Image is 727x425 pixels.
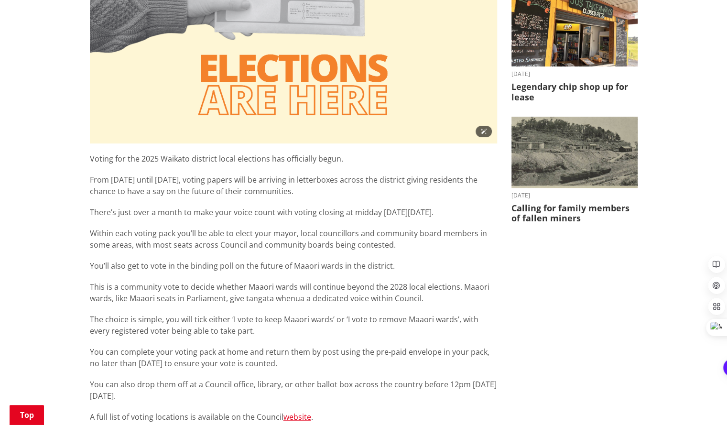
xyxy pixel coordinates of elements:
[90,207,497,218] p: There’s just over a month to make your voice count with voting closing at midday [DATE][DATE].
[511,193,638,198] time: [DATE]
[90,411,497,423] p: A full list of voting locations is available on the Council .
[90,153,497,164] p: Voting for the 2025 Waikato district local elections has officially begun.
[511,117,638,224] a: A black-and-white historic photograph shows a hillside with trees, small buildings, and cylindric...
[90,314,497,337] p: The choice is simple, you will tick either ‘I vote to keep Maaori wards’ or ‘I vote to remove Maa...
[90,379,497,402] p: You can also drop them off at a Council office, library, or other ballot box across the country b...
[283,412,311,422] a: website
[90,174,497,197] p: From [DATE] until [DATE], voting papers will be arriving in letterboxes across the district givin...
[90,346,497,369] p: You can complete your voting pack at home and return them by post using the pre-paid envelope in ...
[511,117,638,188] img: Glen Afton Mine 1939
[511,82,638,102] h3: Legendary chip shop up for lease
[90,281,497,304] p: This is a community vote to decide whether Maaori wards will continue beyond the 2028 local elect...
[90,228,497,251] p: Within each voting pack you’ll be able to elect your mayor, local councillors and community board...
[683,385,717,419] iframe: Messenger Launcher
[511,71,638,77] time: [DATE]
[511,203,638,224] h3: Calling for family members of fallen miners
[90,260,497,272] p: You’ll also get to vote in the binding poll on the future of Maaori wards in the district.
[10,405,44,425] a: Top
